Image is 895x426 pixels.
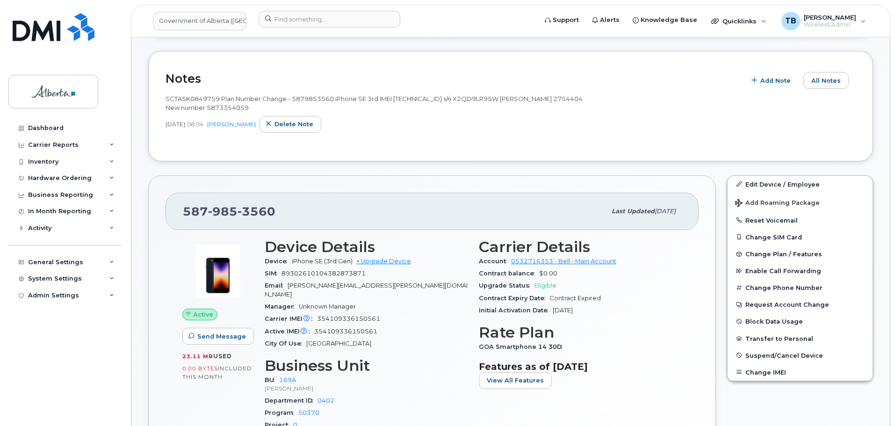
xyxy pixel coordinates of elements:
span: TB [785,15,796,27]
h3: Device Details [265,238,468,255]
button: Enable Call Forwarding [728,262,873,279]
span: used [213,353,232,360]
div: Quicklinks [705,12,773,30]
span: [PERSON_NAME][EMAIL_ADDRESS][PERSON_NAME][DOMAIN_NAME] [265,282,468,297]
button: Change IMEI [728,364,873,381]
span: 89302610104382873871 [281,270,366,277]
a: [PERSON_NAME] [207,121,256,128]
span: Enable Call Forwarding [745,267,821,274]
span: Knowledge Base [641,15,697,25]
button: Request Account Change [728,296,873,313]
button: Block Data Usage [728,313,873,330]
span: 587 [183,204,275,218]
a: 169A [279,376,296,383]
span: Alerts [600,15,620,25]
span: 354109336150561 [317,315,380,322]
a: Alerts [585,11,626,29]
button: All Notes [803,72,849,89]
span: $0.00 [539,270,557,277]
span: Delete note [274,120,313,129]
span: Contract balance [479,270,539,277]
span: All Notes [811,76,841,85]
span: Email [265,282,288,289]
h3: Features as of [DATE] [479,361,682,372]
span: SCTASK0849759 Plan Number Change - 5879853560 iPhone SE 3rd IMEI [TECHNICAL_ID] s/n X2QD9LR95W [P... [166,95,583,111]
span: View All Features [487,376,544,385]
span: Unknown Manager [299,303,356,310]
span: Add Roaming Package [735,199,820,208]
a: Support [538,11,585,29]
span: 354109336150561 [314,328,377,335]
span: Contract Expiry Date [479,295,549,302]
button: Send Message [182,328,254,345]
span: Support [553,15,579,25]
span: Program [265,409,298,416]
span: [DATE] [553,307,573,314]
button: Add Roaming Package [728,193,873,212]
a: + Upgrade Device [356,258,411,265]
span: 23.11 MB [182,353,213,360]
span: Account [479,258,511,265]
span: Carrier IMEI [265,315,317,322]
a: 50370 [298,409,319,416]
h3: Business Unit [265,357,468,374]
span: 08:04 [187,120,203,128]
span: Active IMEI [265,328,314,335]
button: Add Note [745,72,799,89]
span: Initial Activation Date [479,307,553,314]
span: included this month [182,365,252,380]
span: iPhone SE (3rd Gen) [292,258,353,265]
a: 0402 [318,397,334,404]
span: [DATE] [166,120,185,128]
span: Send Message [197,332,246,341]
span: [PERSON_NAME] [804,14,856,21]
a: Edit Device / Employee [728,176,873,193]
span: Wireless Admin [804,21,856,29]
img: image20231002-3703462-1angbar.jpeg [190,243,246,299]
span: SIM [265,270,281,277]
button: Reset Voicemail [728,212,873,229]
a: Knowledge Base [626,11,704,29]
h3: Carrier Details [479,238,682,255]
a: Government of Alberta (GOA) [153,12,246,30]
button: Suspend/Cancel Device [728,347,873,364]
span: Eligible [534,282,556,289]
button: Change SIM Card [728,229,873,245]
h3: Rate Plan [479,324,682,341]
a: 0532716353 - Bell - Main Account [511,258,616,265]
p: [PERSON_NAME] [265,384,468,392]
button: View All Features [479,372,552,389]
button: Change Phone Number [728,279,873,296]
div: Tami Betchuk [775,12,873,30]
span: 0.00 Bytes [182,365,218,372]
span: [DATE] [655,208,676,215]
span: Department ID [265,397,318,404]
span: City Of Use [265,340,306,347]
span: Device [265,258,292,265]
button: Transfer to Personal [728,330,873,347]
h2: Notes [166,72,741,86]
span: Last updated [612,208,655,215]
span: [GEOGRAPHIC_DATA] [306,340,371,347]
button: Delete note [260,116,321,133]
span: Quicklinks [722,17,757,25]
span: 985 [208,204,238,218]
span: Manager [265,303,299,310]
span: Upgrade Status [479,282,534,289]
span: GOA Smartphone 14 30D [479,343,567,350]
span: BU [265,376,279,383]
span: Add Note [760,76,791,85]
span: Contract Expired [549,295,601,302]
span: Change Plan / Features [745,251,822,258]
input: Find something... [259,11,400,28]
button: Change Plan / Features [728,245,873,262]
span: Suspend/Cancel Device [745,352,823,359]
span: 3560 [238,204,275,218]
span: Active [193,310,213,319]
